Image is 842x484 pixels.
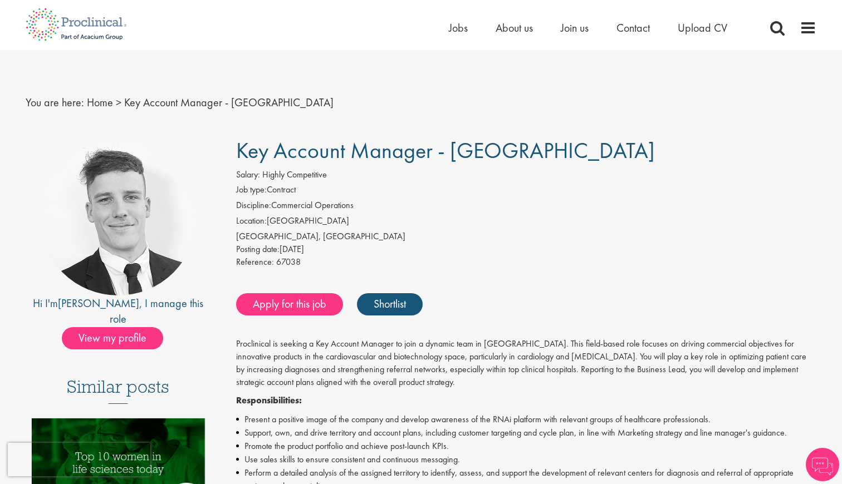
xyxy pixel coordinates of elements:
label: Job type: [236,184,267,196]
h3: Similar posts [67,377,169,404]
li: Use sales skills to ensure consistent and continuous messaging. [236,453,817,466]
li: Commercial Operations [236,199,817,215]
a: About us [496,21,533,35]
div: [GEOGRAPHIC_DATA], [GEOGRAPHIC_DATA] [236,230,817,243]
span: 67038 [276,256,301,268]
span: Key Account Manager - [GEOGRAPHIC_DATA] [236,136,655,165]
a: Upload CV [678,21,727,35]
a: Join us [561,21,589,35]
a: breadcrumb link [87,95,113,110]
strong: Responsibilities: [236,394,302,406]
li: [GEOGRAPHIC_DATA] [236,215,817,230]
label: Discipline: [236,199,271,212]
li: Promote the product portfolio and achieve post-launch KPIs. [236,439,817,453]
label: Salary: [236,169,260,181]
span: Key Account Manager - [GEOGRAPHIC_DATA] [124,95,334,110]
p: Proclinical is seeking a Key Account Manager to join a dynamic team in [GEOGRAPHIC_DATA]. This fi... [236,338,817,388]
img: imeage of recruiter Nicolas Daniel [40,139,197,295]
img: Chatbot [806,448,839,481]
span: > [116,95,121,110]
div: Hi I'm , I manage this role [26,295,211,327]
a: View my profile [62,329,174,344]
span: Highly Competitive [262,169,327,180]
li: Contract [236,184,817,199]
li: Present a positive image of the company and develop awareness of the RNAi platform with relevant ... [236,413,817,426]
a: Jobs [449,21,468,35]
div: [DATE] [236,243,817,256]
a: Contact [616,21,650,35]
li: Support, own, and drive territory and account plans, including customer targeting and cycle plan,... [236,426,817,439]
a: [PERSON_NAME] [58,296,139,310]
label: Reference: [236,256,274,269]
a: Shortlist [357,293,423,315]
iframe: reCAPTCHA [8,443,150,476]
a: Apply for this job [236,293,343,315]
span: Posting date: [236,243,280,255]
span: View my profile [62,327,163,349]
span: You are here: [26,95,84,110]
label: Location: [236,215,267,228]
